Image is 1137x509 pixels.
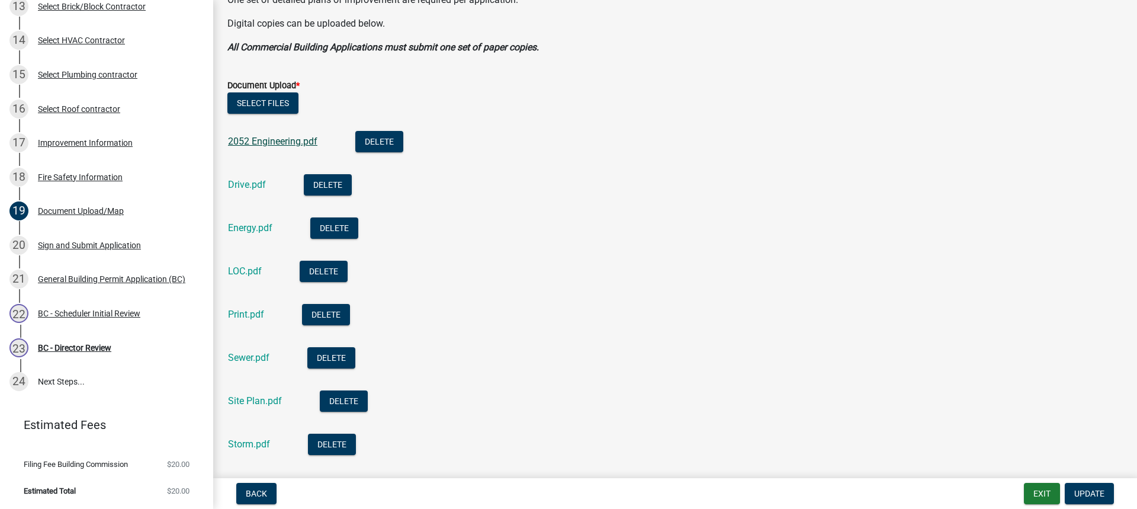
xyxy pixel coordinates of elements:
div: Improvement Information [38,139,133,147]
div: 23 [9,338,28,357]
a: Drive.pdf [228,179,266,190]
a: Site Plan.pdf [228,395,282,406]
a: Storm.pdf [228,438,270,450]
span: Filing Fee Building Commission [24,460,128,468]
button: Select files [227,92,298,114]
div: 17 [9,133,28,152]
wm-modal-confirm: Delete Document [308,440,356,451]
a: LOC.pdf [228,265,262,277]
div: Fire Safety Information [38,173,123,181]
div: 22 [9,304,28,323]
div: Document Upload/Map [38,207,124,215]
span: $20.00 [167,487,189,495]
div: Select HVAC Contractor [38,36,125,44]
strong: All Commercial Building Applications must submit one set of paper copies. [227,41,539,53]
div: BC - Scheduler Initial Review [38,309,140,318]
button: Delete [302,304,350,325]
div: Select Plumbing contractor [38,71,137,79]
button: Delete [307,347,355,369]
a: Sewer.pdf [228,352,269,363]
div: BC - Director Review [38,344,111,352]
a: Print.pdf [228,309,264,320]
button: Delete [320,390,368,412]
div: 20 [9,236,28,255]
div: 16 [9,100,28,119]
wm-modal-confirm: Delete Document [320,396,368,408]
div: 19 [9,201,28,220]
wm-modal-confirm: Delete Document [310,223,358,235]
wm-modal-confirm: Delete Document [300,267,348,278]
div: 18 [9,168,28,187]
wm-modal-confirm: Delete Document [304,180,352,191]
button: Exit [1024,483,1060,504]
div: 15 [9,65,28,84]
p: Digital copies can be uploaded below. [227,17,1123,31]
wm-modal-confirm: Delete Document [307,353,355,364]
a: Estimated Fees [9,413,194,437]
button: Delete [308,434,356,455]
span: Update [1074,489,1104,498]
span: Estimated Total [24,487,76,495]
div: Sign and Submit Application [38,241,141,249]
div: Select Roof contractor [38,105,120,113]
button: Delete [300,261,348,282]
wm-modal-confirm: Delete Document [355,137,403,148]
div: Select Brick/Block Contractor [38,2,146,11]
button: Back [236,483,277,504]
div: 21 [9,270,28,289]
div: General Building Permit Application (BC) [38,275,185,283]
a: 2052 Engineering.pdf [228,136,317,147]
div: 24 [9,372,28,391]
div: 14 [9,31,28,50]
span: Back [246,489,267,498]
button: Delete [310,217,358,239]
label: Document Upload [227,82,300,90]
span: $20.00 [167,460,189,468]
button: Delete [355,131,403,152]
a: Energy.pdf [228,222,272,233]
button: Update [1065,483,1114,504]
button: Delete [304,174,352,196]
wm-modal-confirm: Delete Document [302,310,350,321]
